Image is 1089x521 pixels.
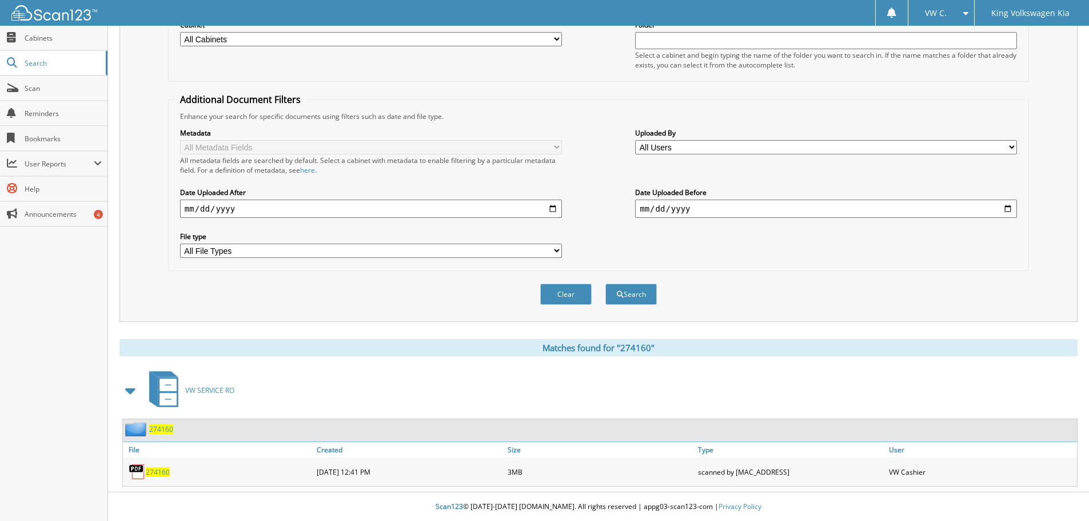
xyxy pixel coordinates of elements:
span: Cabinets [25,33,102,43]
input: end [635,200,1017,218]
div: Select a cabinet and begin typing the name of the folder you want to search in. If the name match... [635,50,1017,70]
span: Search [25,58,100,68]
div: Matches found for "274160" [119,339,1078,356]
a: User [886,442,1077,458]
a: VW SERVICE RO [142,368,234,413]
label: Uploaded By [635,128,1017,138]
img: PDF.png [129,463,146,480]
a: 274160 [149,424,173,434]
span: Help [25,184,102,194]
div: VW Cashier [886,460,1077,483]
span: User Reports [25,159,94,169]
span: VW C. [925,10,947,17]
label: Date Uploaded After [180,188,562,197]
span: King Volkswagen Kia [991,10,1070,17]
span: VW SERVICE RO [185,385,234,395]
a: Type [695,442,886,458]
span: Scan123 [436,502,463,511]
label: File type [180,232,562,241]
label: Date Uploaded Before [635,188,1017,197]
iframe: Chat Widget [1032,466,1089,521]
div: 3MB [505,460,696,483]
a: File [123,442,314,458]
button: Clear [540,284,592,305]
img: folder2.png [125,422,149,436]
img: scan123-logo-white.svg [11,5,97,21]
a: Size [505,442,696,458]
span: Bookmarks [25,134,102,144]
a: here [300,165,315,175]
span: Scan [25,83,102,93]
legend: Additional Document Filters [174,93,306,106]
div: All metadata fields are searched by default. Select a cabinet with metadata to enable filtering b... [180,156,562,175]
div: scanned by [MAC_ADDRESS] [695,460,886,483]
button: Search [605,284,657,305]
div: © [DATE]-[DATE] [DOMAIN_NAME]. All rights reserved | appg03-scan123-com | [108,493,1089,521]
span: Reminders [25,109,102,118]
a: Created [314,442,505,458]
span: Announcements [25,209,102,219]
a: Privacy Policy [719,502,761,511]
a: 274160 [146,467,170,477]
label: Metadata [180,128,562,138]
div: [DATE] 12:41 PM [314,460,505,483]
input: start [180,200,562,218]
div: 4 [94,210,103,219]
div: Enhance your search for specific documents using filters such as date and file type. [174,112,1023,121]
